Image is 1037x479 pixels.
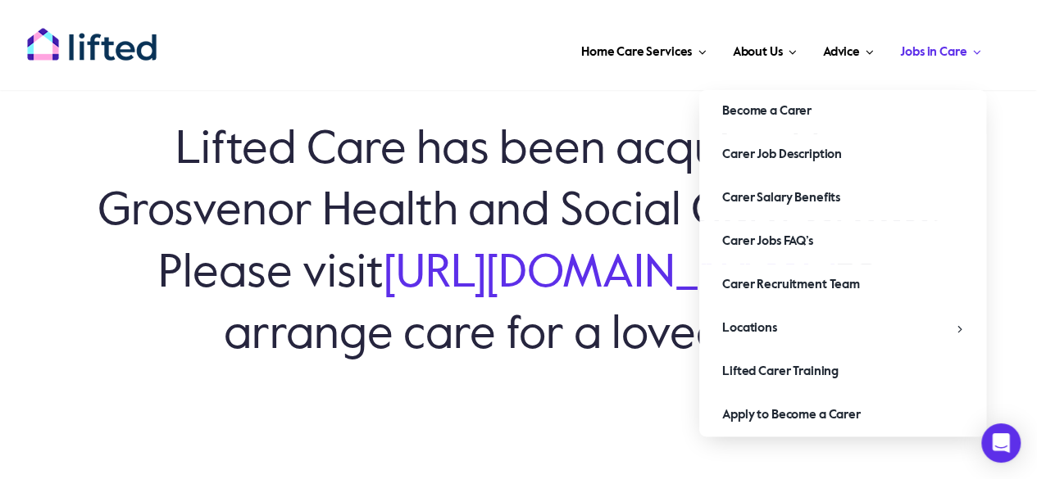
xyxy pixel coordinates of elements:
span: Carer Recruitment Team [722,272,860,298]
a: About Us [727,25,801,74]
a: Lifted Carer Training [699,350,986,393]
a: Carer Salary Benefits [699,177,986,219]
div: Open Intercom Messenger [981,423,1021,463]
span: Carer Jobs FAQ’s [722,228,813,255]
a: Become a Carer [699,90,986,133]
a: Jobs in Care [895,25,986,74]
span: Advice [823,39,860,66]
span: Locations [722,315,777,341]
a: Home Care Services [576,25,712,74]
a: Carer Job Description [699,133,986,176]
nav: Main Menu [193,25,986,74]
span: Carer Job Description [722,142,842,168]
span: Jobs in Care [900,39,967,66]
h6: Lifted Care has been acquired by Grosvenor Health and Social Care Group. Please visit to arrange ... [82,120,955,366]
a: Advice [818,25,879,74]
a: Carer Jobs FAQ’s [699,220,986,263]
a: Locations [699,307,986,350]
span: Lifted Carer Training [722,359,839,385]
a: Apply to Become a Carer [699,394,986,436]
span: Apply to Become a Carer [722,402,861,428]
a: Carer Recruitment Team [699,264,986,306]
span: Become a Carer [722,98,812,124]
span: About Us [732,39,782,66]
span: Carer Salary Benefits [722,185,840,211]
span: Home Care Services [581,39,692,66]
a: lifted-logo [26,27,157,43]
a: [URL][DOMAIN_NAME] [384,251,837,297]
